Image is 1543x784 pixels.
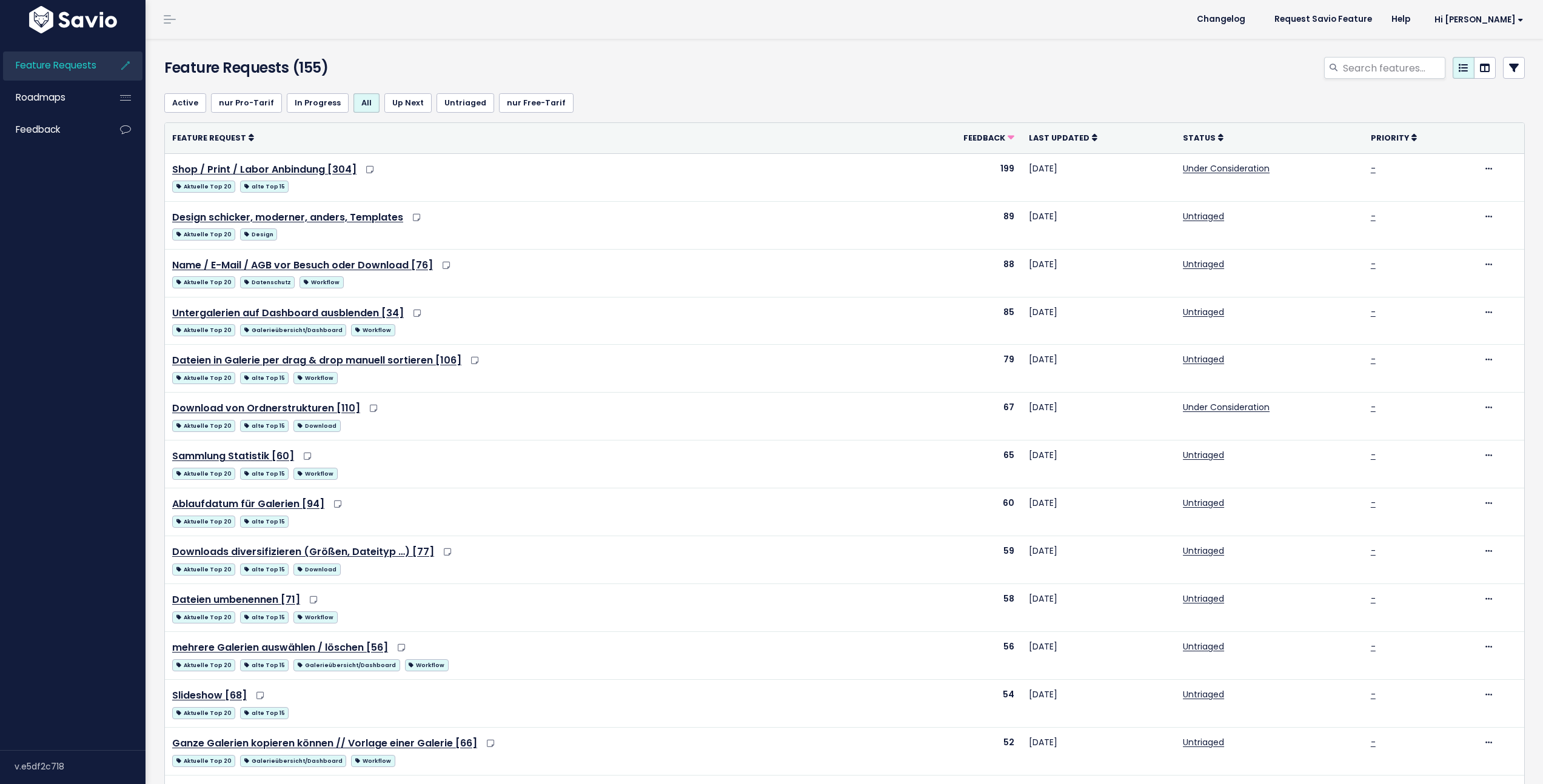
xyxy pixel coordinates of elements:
a: Aktuelle Top 20 [172,513,235,528]
td: [DATE] [1022,632,1176,680]
a: - [1371,401,1376,413]
span: Workflow [293,468,337,480]
a: Galerieübersicht/Dashboard [240,322,346,337]
td: [DATE] [1022,345,1176,393]
td: [DATE] [1022,680,1176,728]
a: - [1371,258,1376,270]
span: Feature Request [172,133,246,143]
span: Aktuelle Top 20 [172,468,235,480]
a: - [1371,353,1376,365]
td: 199 [900,153,1022,201]
a: Aktuelle Top 20 [172,657,235,672]
td: [DATE] [1022,201,1176,249]
span: Galerieübersicht/Dashboard [293,659,400,671]
span: Changelog [1197,15,1245,24]
a: Untriaged [1183,688,1224,700]
a: Ablaufdatum für Galerien [94] [172,497,324,511]
a: Last Updated [1029,131,1097,144]
span: Workflow [300,276,343,288]
a: Aktuelle Top 20 [172,465,235,480]
a: Feature Requests [3,51,101,79]
h4: Feature Requests (155) [164,57,606,79]
a: Under Consideration [1183,162,1270,174]
span: Aktuelle Top 20 [172,611,235,623]
td: 58 [900,584,1022,632]
td: [DATE] [1022,440,1176,488]
span: Hi [PERSON_NAME] [1434,15,1524,24]
a: Aktuelle Top 20 [172,226,235,241]
span: Workflow [351,324,395,336]
a: alte Top 15 [240,657,289,672]
span: Workflow [405,659,449,671]
a: alte Top 15 [240,370,289,385]
a: Aktuelle Top 20 [172,417,235,433]
span: Aktuelle Top 20 [172,755,235,767]
span: alte Top 15 [240,707,289,719]
span: Design [240,228,277,241]
a: Workflow [351,322,395,337]
a: Feature Request [172,131,254,144]
span: Download [293,563,340,576]
a: Datenschutz [240,274,295,289]
a: - [1371,162,1376,174]
a: Hi [PERSON_NAME] [1420,10,1533,29]
a: Untriaged [437,93,494,113]
a: Untriaged [1183,640,1224,653]
input: Search features... [1342,57,1445,79]
a: alte Top 15 [240,417,289,433]
a: Downloads diversifizieren (Größen, Dateityp …) [77] [172,545,434,559]
a: Aktuelle Top 20 [172,370,235,385]
td: 56 [900,632,1022,680]
a: Ganze Galerien kopieren können // Vorlage einer Galerie [66] [172,736,477,750]
a: Active [164,93,206,113]
a: Aktuelle Top 20 [172,178,235,193]
a: In Progress [287,93,349,113]
a: mehrere Galerien auswählen / löschen [56] [172,640,388,654]
a: nur Pro-Tarif [211,93,282,113]
a: - [1371,640,1376,653]
a: Workflow [300,274,343,289]
td: 52 [900,728,1022,776]
span: Aktuelle Top 20 [172,707,235,719]
a: Untergalerien auf Dashboard ausblenden [34] [172,306,404,320]
span: Aktuelle Top 20 [172,659,235,671]
a: Shop / Print / Labor Anbindung [304] [172,162,356,176]
a: alte Top 15 [240,609,289,624]
a: All [353,93,380,113]
span: Aktuelle Top 20 [172,372,235,384]
td: 79 [900,345,1022,393]
span: alte Top 15 [240,468,289,480]
a: Untriaged [1183,210,1224,222]
a: Dateien umbenennen [71] [172,593,300,606]
span: Priority [1371,133,1409,143]
span: alte Top 15 [240,563,289,576]
span: Aktuelle Top 20 [172,276,235,288]
a: Slideshow [68] [172,688,247,702]
a: Name / E-Mail / AGB vor Besuch oder Download [76] [172,258,433,272]
td: [DATE] [1022,584,1176,632]
span: Feedback [963,133,1005,143]
a: Download [293,417,340,433]
span: alte Top 15 [240,181,289,193]
a: Workflow [293,609,337,624]
span: Feature Requests [16,59,96,71]
a: Feedback [963,131,1014,144]
a: Untriaged [1183,258,1224,270]
a: Galerieübersicht/Dashboard [240,752,346,768]
span: Feedback [16,123,60,136]
a: - [1371,688,1376,700]
a: - [1371,593,1376,605]
span: alte Top 15 [240,659,289,671]
a: Status [1183,131,1223,144]
a: Workflow [293,370,337,385]
td: [DATE] [1022,297,1176,345]
span: Roadmaps [16,91,65,104]
span: Aktuelle Top 20 [172,516,235,528]
td: [DATE] [1022,393,1176,440]
span: alte Top 15 [240,516,289,528]
span: Aktuelle Top 20 [172,420,235,432]
span: Aktuelle Top 20 [172,228,235,241]
a: Up Next [384,93,432,113]
span: Workflow [351,755,395,767]
td: [DATE] [1022,728,1176,776]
